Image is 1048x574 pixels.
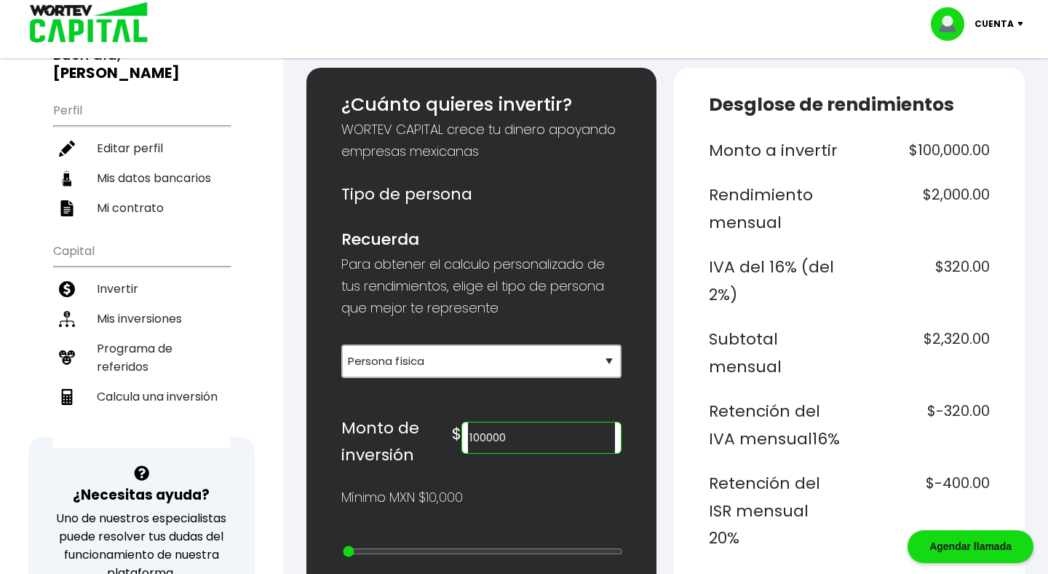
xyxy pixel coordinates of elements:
b: [PERSON_NAME] [53,63,180,83]
img: contrato-icon.f2db500c.svg [59,200,75,216]
ul: Perfil [53,94,230,223]
h6: Recuerda [341,226,622,253]
h3: ¿Necesitas ayuda? [73,484,210,506]
img: calculadora-icon.17d418c4.svg [59,389,75,405]
h6: $2,320.00 [855,326,990,380]
p: Para obtener el calculo personalizado de tus rendimientos, elige el tipo de persona que mejor te ... [341,253,622,319]
ul: Capital [53,235,230,448]
h6: Rendimiento mensual [709,181,843,236]
img: recomiendanos-icon.9b8e9327.svg [59,350,75,366]
a: Programa de referidos [53,334,230,382]
h6: Retención del IVA mensual 16% [709,398,843,452]
a: Mis datos bancarios [53,163,230,193]
p: WORTEV CAPITAL crece tu dinero apoyando empresas mexicanas [341,119,622,162]
a: Invertir [53,274,230,304]
img: datos-icon.10cf9172.svg [59,170,75,186]
img: icon-down [1014,22,1033,26]
h6: IVA del 16% (del 2%) [709,253,843,308]
h6: $2,000.00 [855,181,990,236]
img: profile-image [931,7,974,41]
img: invertir-icon.b3b967d7.svg [59,281,75,297]
p: Cuenta [974,13,1014,35]
img: editar-icon.952d3147.svg [59,141,75,157]
h6: Monto a invertir [709,137,843,165]
h6: $-320.00 [855,398,990,452]
a: Mi contrato [53,193,230,223]
a: Mis inversiones [53,304,230,334]
h6: $ [452,420,461,448]
div: Agendar llamada [908,530,1033,563]
p: Mínimo MXN $10,000 [341,487,463,508]
h6: Monto de inversión [341,414,452,469]
img: inversiones-icon.6695dc30.svg [59,311,75,327]
h6: Subtotal mensual [709,326,843,380]
h6: $320.00 [855,253,990,308]
h5: Desglose de rendimientos [709,91,990,119]
h3: Buen día, [53,46,230,82]
h6: Retención del ISR mensual 20% [709,470,843,552]
a: Calcula una inversión [53,382,230,412]
h6: $100,000.00 [855,137,990,165]
h6: $-400.00 [855,470,990,552]
h6: Tipo de persona [341,181,622,208]
h5: ¿Cuánto quieres invertir? [341,91,622,119]
a: Editar perfil [53,133,230,163]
